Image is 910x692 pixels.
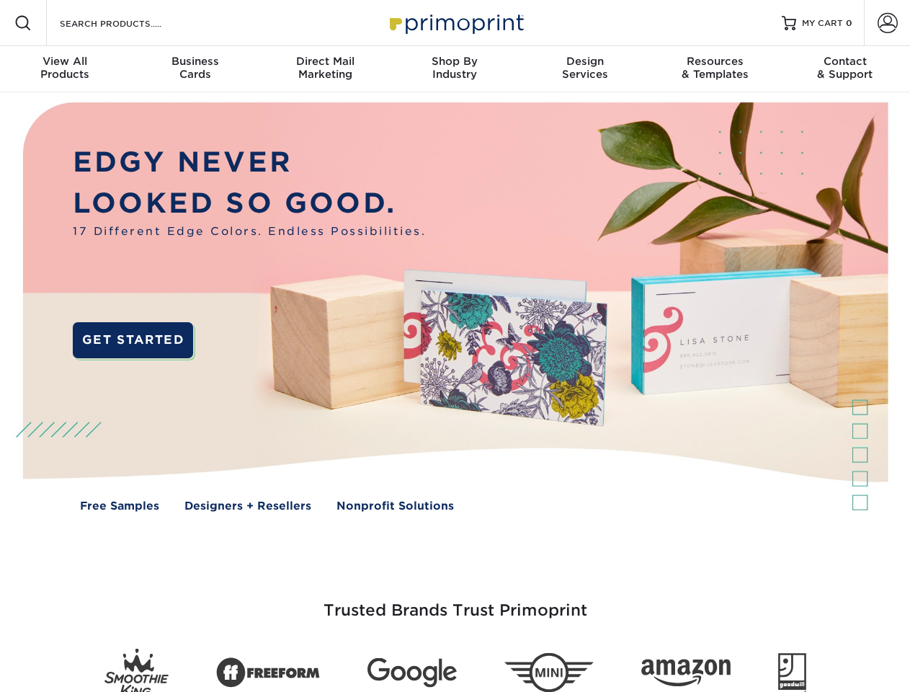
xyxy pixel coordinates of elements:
a: GET STARTED [73,322,193,358]
a: Resources& Templates [650,46,780,92]
div: Industry [390,55,519,81]
div: & Support [780,55,910,81]
a: Nonprofit Solutions [336,498,454,515]
span: 0 [846,18,852,28]
img: Goodwill [778,653,806,692]
a: BusinessCards [130,46,259,92]
div: Marketing [260,55,390,81]
input: SEARCH PRODUCTS..... [58,14,199,32]
span: Design [520,55,650,68]
a: DesignServices [520,46,650,92]
h3: Trusted Brands Trust Primoprint [34,567,877,637]
span: Contact [780,55,910,68]
a: Free Samples [80,498,159,515]
a: Shop ByIndustry [390,46,519,92]
span: MY CART [802,17,843,30]
span: Business [130,55,259,68]
img: Google [367,658,457,688]
img: Amazon [641,660,731,687]
a: Direct MailMarketing [260,46,390,92]
img: Primoprint [383,7,527,38]
span: Direct Mail [260,55,390,68]
p: LOOKED SO GOOD. [73,183,426,224]
span: Resources [650,55,780,68]
a: Designers + Resellers [184,498,311,515]
span: 17 Different Edge Colors. Endless Possibilities. [73,223,426,240]
div: Cards [130,55,259,81]
div: & Templates [650,55,780,81]
div: Services [520,55,650,81]
span: Shop By [390,55,519,68]
a: Contact& Support [780,46,910,92]
p: EDGY NEVER [73,142,426,183]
